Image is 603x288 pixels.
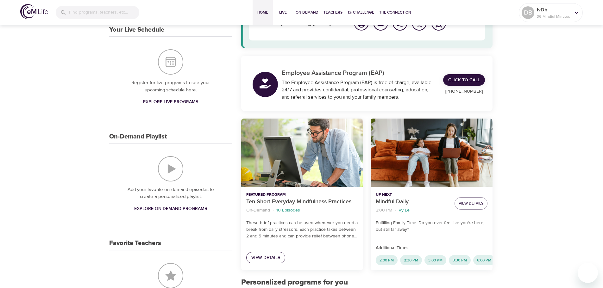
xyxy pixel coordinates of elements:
li: · [273,206,274,215]
span: 2:00 PM [376,258,398,263]
div: DB [522,6,534,19]
div: 3:30 PM [449,255,471,265]
p: Register for live programs to see your upcoming schedule here. [122,79,220,94]
div: The Employee Assistance Program (EAP) is free of charge, available 24/7 and provides confidential... [282,79,436,101]
p: 10 Episodes [276,207,300,214]
img: Your Live Schedule [158,49,183,75]
p: Add your favorite on-demand episodes to create a personalized playlist. [122,186,220,200]
button: View Details [455,197,487,210]
h3: Favorite Teachers [109,240,161,247]
span: Home [255,9,270,16]
div: 6:00 PM [473,255,495,265]
span: Explore On-Demand Programs [134,205,207,213]
a: Click to Call [443,74,485,86]
span: 3:30 PM [449,258,471,263]
span: Explore Live Programs [143,98,198,106]
p: 36 Mindful Minutes [537,14,570,19]
a: Explore Live Programs [141,96,201,108]
span: View Details [251,254,280,262]
div: 2:30 PM [400,255,422,265]
h2: Personalized programs for you [241,278,493,287]
button: Ten Short Everyday Mindfulness Practices [241,119,363,187]
p: On-Demand [246,207,270,214]
span: 6:00 PM [473,258,495,263]
span: Click to Call [448,76,480,84]
p: 2:00 PM [376,207,392,214]
p: Fulfilling Family Time: Do you ever feel like you're here, but still far away? [376,220,487,233]
span: Live [275,9,291,16]
p: Ten Short Everyday Mindfulness Practices [246,198,358,206]
iframe: Button to launch messaging window [578,263,598,283]
span: On-Demand [296,9,318,16]
span: View Details [459,200,483,207]
button: Mindful Daily [371,119,493,187]
p: These brief practices can be used whenever you need a break from daily stressors. Each practice t... [246,220,358,240]
nav: breadcrumb [376,206,449,215]
p: Additional Times [376,245,487,251]
div: 3:00 PM [424,255,446,265]
p: Employee Assistance Program (EAP) [282,68,436,78]
span: 1% Challenge [348,9,374,16]
h3: Your Live Schedule [109,26,164,34]
a: View Details [246,252,285,264]
a: Explore On-Demand Programs [132,203,210,215]
img: On-Demand Playlist [158,156,183,181]
span: The Connection [379,9,411,16]
span: Teachers [323,9,342,16]
span: 3:00 PM [424,258,446,263]
div: 2:00 PM [376,255,398,265]
p: [PHONE_NUMBER] [443,88,485,95]
p: Featured Program [246,192,358,198]
img: logo [20,4,48,19]
p: Up Next [376,192,449,198]
nav: breadcrumb [246,206,358,215]
p: Vy Le [399,207,410,214]
span: 2:30 PM [400,258,422,263]
li: · [395,206,396,215]
p: Mindful Daily [376,198,449,206]
h3: On-Demand Playlist [109,133,167,140]
p: IvDb [537,6,570,14]
input: Find programs, teachers, etc... [69,6,139,19]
